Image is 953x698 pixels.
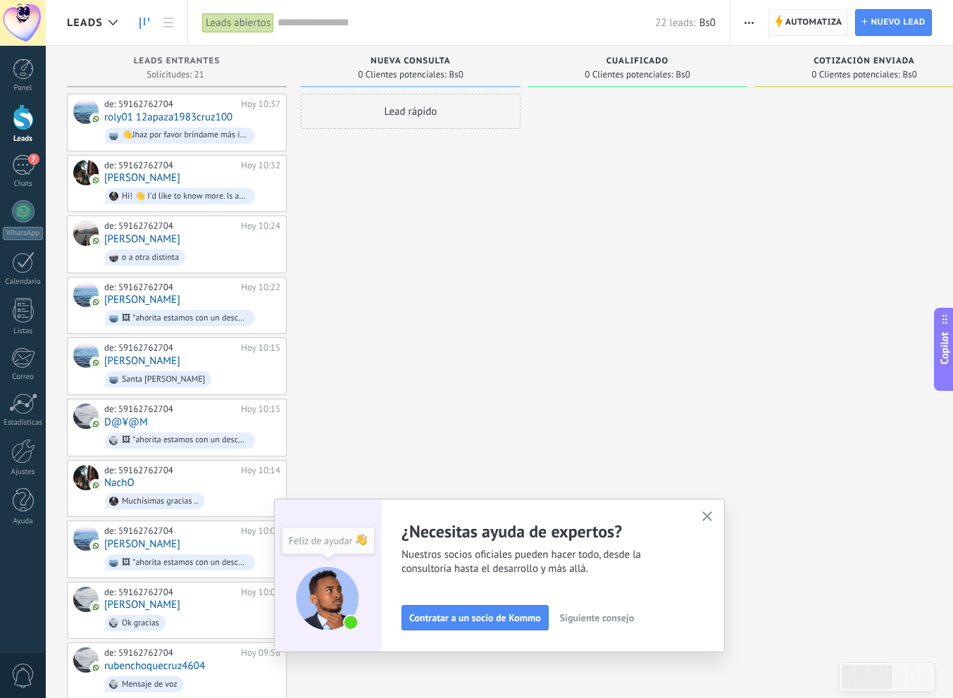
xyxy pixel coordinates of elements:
[91,602,101,612] img: com.amocrm.amocrmwa.svg
[104,111,232,123] a: roly01 12apaza1983cruz100
[241,282,280,293] div: Hoy 10:22
[147,70,204,79] span: Solicitudes: 21
[91,236,101,246] img: com.amocrm.amocrmwa.svg
[3,517,44,526] div: Ayuda
[814,56,915,66] span: Cotización enviada
[73,220,99,246] div: Fidel Rojas
[122,192,249,201] div: Hi! 👋 I'd like to know more. Is anyone free to chat?
[91,541,101,551] img: com.amocrm.amocrmwa.svg
[91,358,101,368] img: com.amocrm.amocrmwa.svg
[3,468,44,477] div: Ajustes
[104,172,180,184] a: [PERSON_NAME]
[73,587,99,612] div: Pablo Vaca Pereira
[811,70,899,79] span: 0 Clientes potenciales:
[122,680,177,690] div: Mensaje de voz
[655,16,695,30] span: 22 leads:
[122,253,179,263] div: o a otra distinta
[104,587,236,598] div: de: 59162762704
[122,618,159,628] div: Ok gracias
[104,660,205,672] a: rubenchoquecruz4604
[202,13,274,33] div: Leads abiertos
[676,70,690,79] span: Bs0
[104,294,180,306] a: [PERSON_NAME]
[73,99,99,124] div: roly01 12apaza1983cruz100
[585,70,673,79] span: 0 Clientes potenciales:
[241,404,280,415] div: Hoy 10:15
[28,154,39,165] span: 7
[104,599,180,611] a: [PERSON_NAME]
[104,342,236,354] div: de: 59162762704
[554,607,640,628] button: Siguiente consejo
[3,180,44,189] div: Chats
[134,56,220,66] span: Leads Entrantes
[73,342,99,368] div: Hugo Vadquez
[122,130,249,140] div: 👋Jhaz por favor bríndame más info, y coméntame sobre la promo
[156,9,180,37] a: Lista
[104,99,236,110] div: de: 59162762704
[938,332,952,364] span: Copilot
[401,548,685,576] span: Nuestros socios oficiales pueden hacer todo, desde la consultoría hasta el desarrollo y más allá.
[855,9,932,36] a: Nuevo lead
[91,297,101,307] img: com.amocrm.amocrmwa.svg
[91,480,101,490] img: com.amocrm.amocrmwa.svg
[73,404,99,429] div: D@¥@M
[308,56,513,68] div: Nueva consulta
[122,435,249,445] div: 🖼 *ahorita estamos con un descuento a 297bs el precio normal es de 357bs, la publicidad que viste...
[301,94,521,129] div: Lead rápido
[104,477,135,489] a: NachO
[699,16,716,30] span: Bs0
[535,56,740,68] div: Cualificado
[91,175,101,185] img: com.amocrm.amocrmwa.svg
[3,373,44,382] div: Correo
[785,10,842,35] span: Automatiza
[104,647,236,659] div: de: 59162762704
[449,70,463,79] span: Bs0
[73,282,99,307] div: ivan
[241,647,280,659] div: Hoy 09:56
[903,70,917,79] span: Bs0
[241,465,280,476] div: Hoy 10:14
[241,587,280,598] div: Hoy 10:04
[241,99,280,110] div: Hoy 10:37
[73,160,99,185] div: Johnny Llanos Porcel
[104,404,236,415] div: de: 59162762704
[768,9,849,36] a: Automatiza
[104,465,236,476] div: de: 59162762704
[67,16,103,30] span: Leads
[122,497,198,506] div: Muchísimas gracias ..
[871,10,926,35] span: Nuevo lead
[370,56,450,66] span: Nueva consulta
[3,227,43,240] div: WhatsApp
[104,355,180,367] a: [PERSON_NAME]
[3,135,44,144] div: Leads
[401,605,549,630] button: Contratar a un socio de Kommo
[104,538,180,550] a: [PERSON_NAME]
[401,521,685,542] h2: ¿Necesitas ayuda de expertos?
[104,220,236,232] div: de: 59162762704
[358,70,446,79] span: 0 Clientes potenciales:
[560,613,634,623] span: Siguiente consejo
[3,278,44,287] div: Calendario
[3,327,44,336] div: Listas
[91,663,101,673] img: com.amocrm.amocrmwa.svg
[122,375,205,385] div: Santa [PERSON_NAME]
[104,416,148,428] a: D@¥@M
[122,313,249,323] div: 🖼 *ahorita estamos con un descuento a 297bs el precio normal es de 357bs, la publicidad que viste...
[104,233,180,245] a: [PERSON_NAME]
[73,525,99,551] div: Gregorio Alejo Velarde
[409,613,541,623] span: Contratar a un socio de Kommo
[104,525,236,537] div: de: 59162762704
[91,419,101,429] img: com.amocrm.amocrmwa.svg
[241,160,280,171] div: Hoy 10:32
[606,56,669,66] span: Cualificado
[73,647,99,673] div: rubenchoquecruz4604
[241,525,280,537] div: Hoy 10:07
[132,9,156,37] a: Leads
[91,114,101,124] img: com.amocrm.amocrmwa.svg
[739,9,759,36] button: Más
[241,342,280,354] div: Hoy 10:15
[122,558,249,568] div: 🖼 *ahorita estamos con un descuento a 297bs el precio normal es de 357bs, la publicidad que viste...
[241,220,280,232] div: Hoy 10:24
[104,160,236,171] div: de: 59162762704
[104,282,236,293] div: de: 59162762704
